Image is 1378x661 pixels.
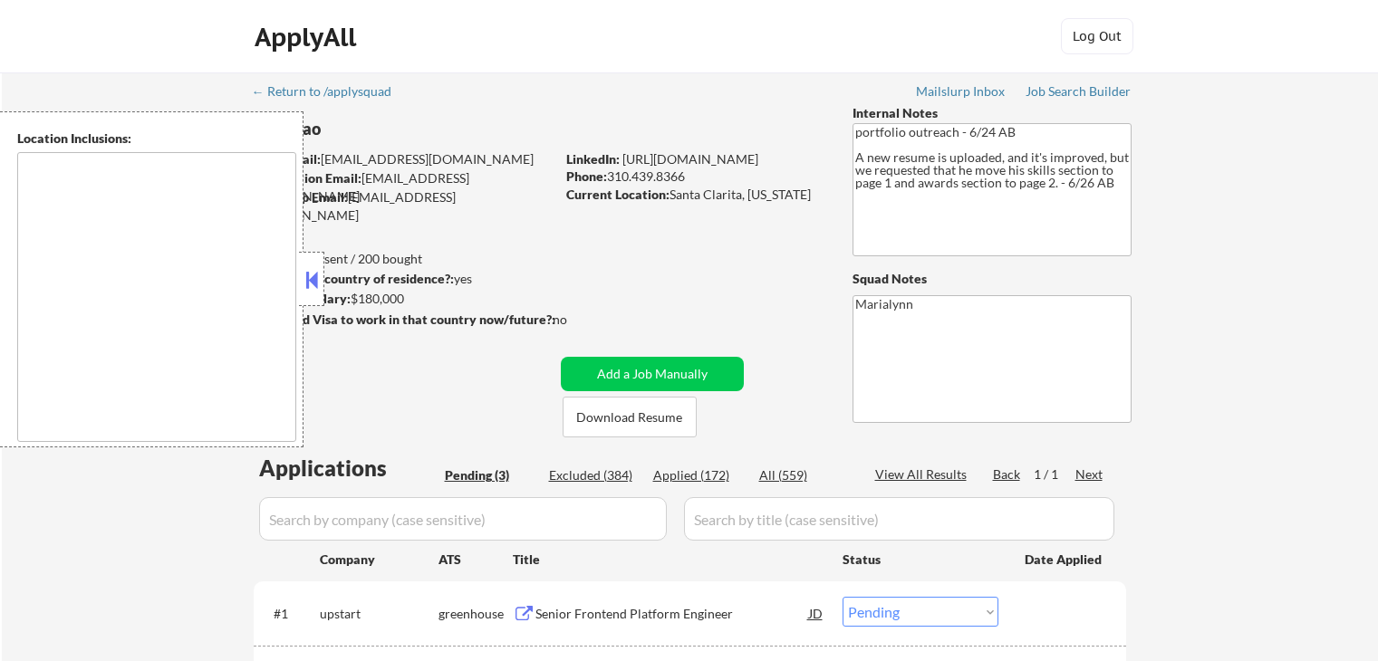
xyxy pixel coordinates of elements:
div: #1 [274,605,305,623]
div: Santa Clarita, [US_STATE] [566,186,823,204]
div: Next [1075,465,1104,484]
div: Squad Notes [853,270,1132,288]
div: Date Applied [1025,551,1104,569]
div: [EMAIL_ADDRESS][DOMAIN_NAME] [254,188,554,224]
div: Long Dao [254,118,626,140]
a: Mailslurp Inbox [916,84,1007,102]
div: ← Return to /applysquad [252,85,409,98]
div: Status [843,542,998,575]
a: ← Return to /applysquad [252,84,409,102]
strong: LinkedIn: [566,151,620,167]
button: Download Resume [563,397,697,437]
input: Search by title (case sensitive) [684,497,1114,541]
div: Title [513,551,825,569]
div: $180,000 [253,290,554,308]
strong: Phone: [566,168,607,184]
div: 310.439.8366 [566,168,823,186]
div: Job Search Builder [1026,85,1132,98]
strong: Can work in country of residence?: [253,271,454,286]
div: [EMAIL_ADDRESS][DOMAIN_NAME] [255,150,554,168]
div: [EMAIL_ADDRESS][DOMAIN_NAME] [255,169,554,205]
input: Search by company (case sensitive) [259,497,667,541]
div: All (559) [759,466,850,484]
a: Job Search Builder [1026,84,1132,102]
div: View All Results [875,465,972,484]
div: Back [993,465,1022,484]
div: 172 sent / 200 bought [253,250,554,268]
strong: Will need Visa to work in that country now/future?: [254,311,555,327]
div: Excluded (384) [549,466,640,484]
div: Applications [259,457,438,479]
div: Applied (172) [653,466,744,484]
div: no [553,311,604,329]
div: upstart [320,605,438,623]
div: Company [320,551,438,569]
button: Add a Job Manually [561,357,744,391]
strong: Current Location: [566,187,670,202]
div: yes [253,270,549,288]
div: Pending (3) [445,466,535,484]
a: [URL][DOMAIN_NAME] [622,151,758,167]
button: Log Out [1061,18,1133,54]
div: 1 / 1 [1034,465,1075,484]
div: Internal Notes [853,104,1132,122]
div: Senior Frontend Platform Engineer [535,605,809,623]
div: JD [807,597,825,629]
div: Location Inclusions: [17,129,296,148]
div: Mailslurp Inbox [916,85,1007,98]
div: ApplyAll [255,22,361,53]
div: ATS [438,551,513,569]
div: greenhouse [438,605,513,623]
